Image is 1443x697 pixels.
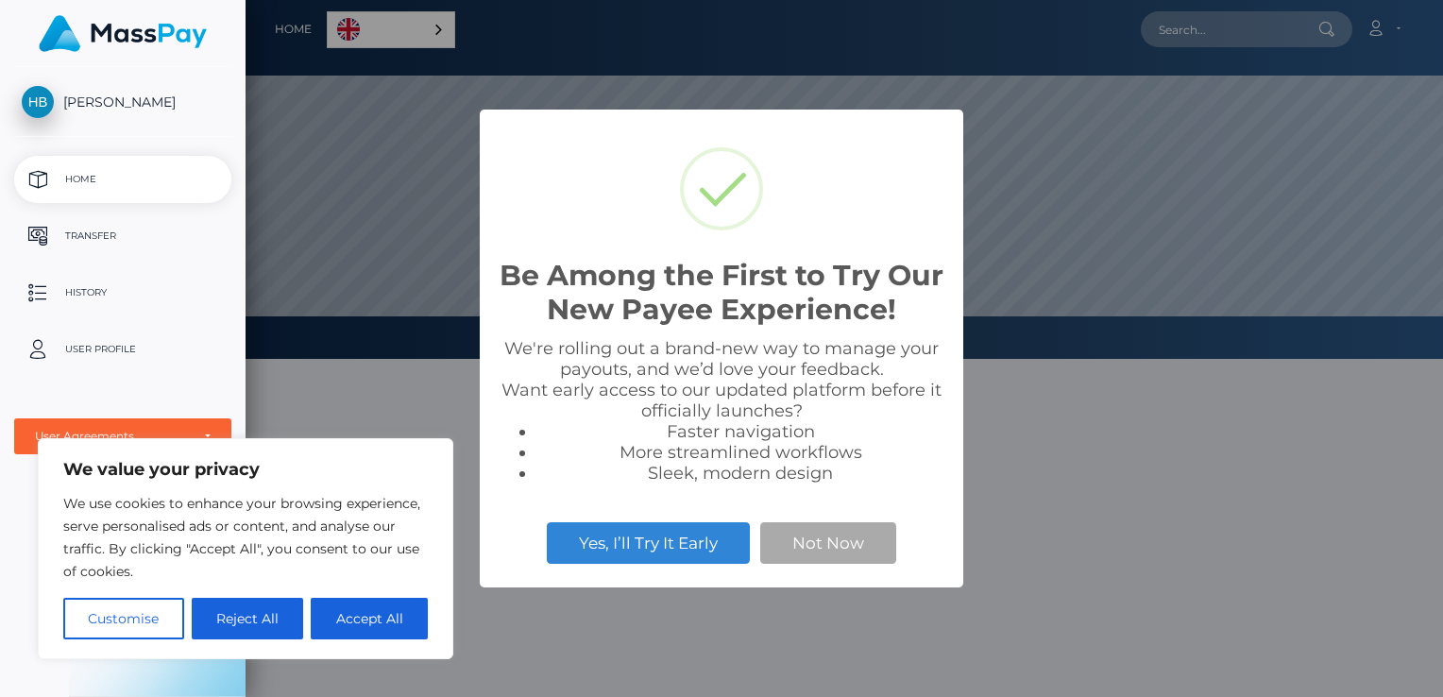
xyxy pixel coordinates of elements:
p: User Profile [22,335,224,364]
button: User Agreements [14,418,231,454]
li: Sleek, modern design [536,463,944,484]
div: User Agreements [35,429,190,444]
div: We're rolling out a brand-new way to manage your payouts, and we’d love your feedback. Want early... [499,338,944,484]
p: Transfer [22,222,224,250]
p: History [22,279,224,307]
button: Yes, I’ll Try It Early [547,522,750,564]
button: Customise [63,598,184,639]
p: We use cookies to enhance your browsing experience, serve personalised ads or content, and analys... [63,492,428,583]
button: Reject All [192,598,304,639]
button: Accept All [311,598,428,639]
li: Faster navigation [536,421,944,442]
p: Home [22,165,224,194]
span: [PERSON_NAME] [14,93,231,110]
img: MassPay [39,15,207,52]
h2: Be Among the First to Try Our New Payee Experience! [499,259,944,327]
div: We value your privacy [38,438,453,659]
p: We value your privacy [63,458,428,481]
li: More streamlined workflows [536,442,944,463]
button: Not Now [760,522,896,564]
